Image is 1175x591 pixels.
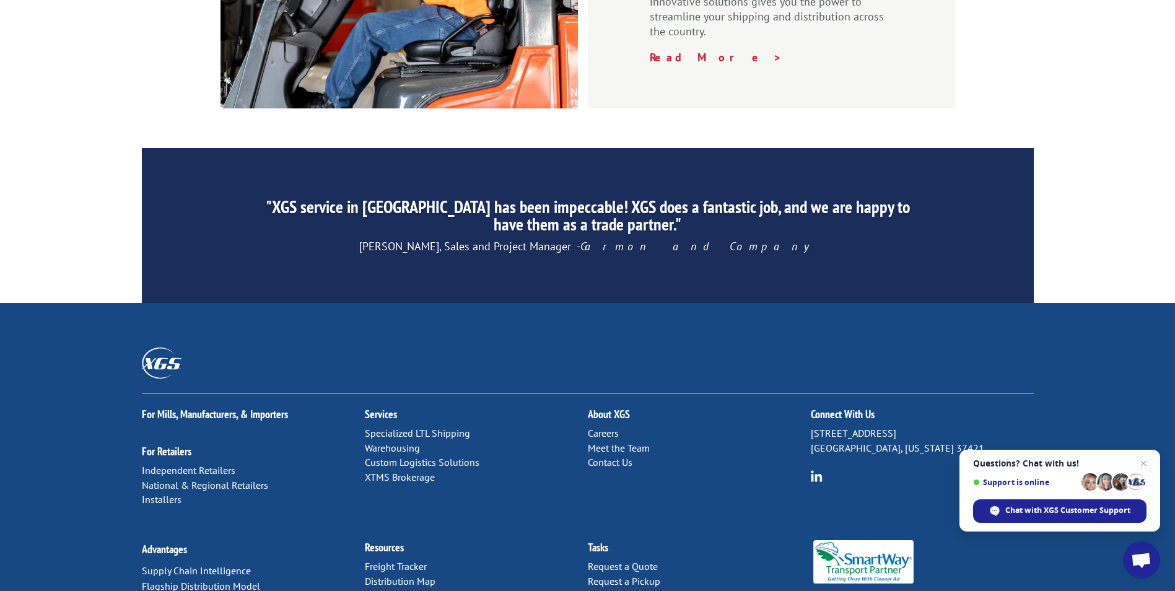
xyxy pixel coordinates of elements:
[365,560,427,572] a: Freight Tracker
[973,478,1077,487] span: Support is online
[142,444,191,458] a: For Retailers
[588,427,619,439] a: Careers
[973,458,1147,468] span: Questions? Chat with us!
[1123,541,1160,579] div: Open chat
[811,540,917,584] img: Smartway_Logo
[365,407,397,421] a: Services
[588,575,660,587] a: Request a Pickup
[142,542,187,556] a: Advantages
[650,50,782,64] a: Read More >
[588,456,632,468] a: Contact Us
[365,427,470,439] a: Specialized LTL Shipping
[1136,456,1151,471] span: Close chat
[359,239,816,253] span: [PERSON_NAME], Sales and Project Manager -
[365,456,479,468] a: Custom Logistics Solutions
[142,407,288,421] a: For Mills, Manufacturers, & Importers
[142,464,235,476] a: Independent Retailers
[588,542,811,559] h2: Tasks
[973,499,1147,523] div: Chat with XGS Customer Support
[1005,505,1130,516] span: Chat with XGS Customer Support
[811,426,1034,456] p: [STREET_ADDRESS] [GEOGRAPHIC_DATA], [US_STATE] 37421
[811,470,823,482] img: group-6
[142,493,181,506] a: Installers
[580,239,816,253] em: Garmon and Company
[365,575,435,587] a: Distribution Map
[365,471,435,483] a: XTMS Brokerage
[365,540,404,554] a: Resources
[258,198,917,239] h2: "XGS service in [GEOGRAPHIC_DATA] has been impeccable! XGS does a fantastic job, and we are happy...
[142,348,181,378] img: XGS_Logos_ALL_2024_All_White
[588,560,658,572] a: Request a Quote
[811,409,1034,426] h2: Connect With Us
[142,479,268,491] a: National & Regional Retailers
[588,407,630,421] a: About XGS
[365,442,420,454] a: Warehousing
[588,442,650,454] a: Meet the Team
[142,564,251,577] a: Supply Chain Intelligence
